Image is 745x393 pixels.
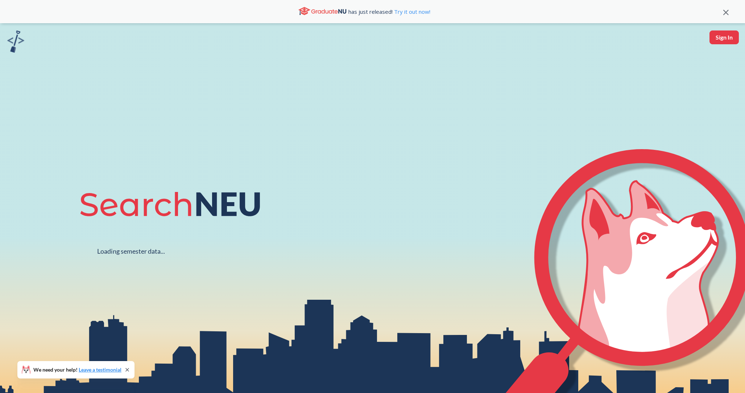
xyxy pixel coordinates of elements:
[97,247,165,255] div: Loading semester data...
[709,30,739,44] button: Sign In
[79,367,121,373] a: Leave a testimonial
[7,30,24,55] a: sandbox logo
[33,367,121,372] span: We need your help!
[393,8,430,15] a: Try it out now!
[7,30,24,53] img: sandbox logo
[348,8,430,16] span: has just released!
